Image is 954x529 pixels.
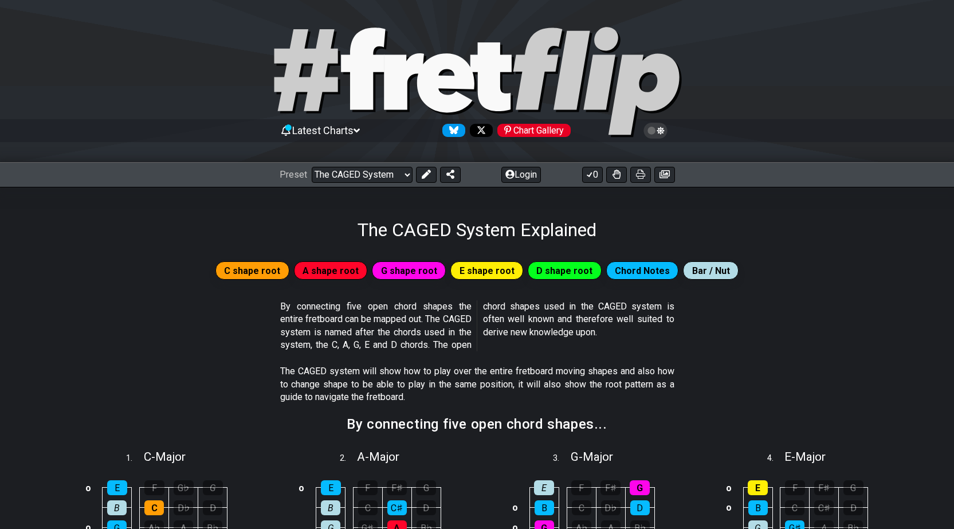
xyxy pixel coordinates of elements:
[630,500,650,515] div: D
[748,500,768,515] div: B
[843,500,863,515] div: D
[767,452,784,465] span: 4 .
[582,167,603,183] button: 0
[785,480,805,495] div: F
[843,480,863,495] div: G
[416,480,436,495] div: G
[174,500,193,515] div: D♭
[312,167,413,183] select: Preset
[630,167,651,183] button: Print
[553,452,570,465] span: 3 .
[107,500,127,515] div: B
[572,500,591,515] div: C
[381,262,437,279] span: G shape root
[358,480,378,495] div: F
[692,262,730,279] span: Bar / Nut
[357,450,399,464] span: A - Major
[465,124,493,137] a: Follow #fretflip at X
[203,480,223,495] div: G
[303,262,359,279] span: A shape root
[292,124,354,136] span: Latest Charts
[814,500,834,515] div: C♯
[107,480,127,495] div: E
[649,126,662,136] span: Toggle light / dark theme
[497,124,571,137] div: Chart Gallery
[203,500,222,515] div: D
[295,478,308,498] td: o
[347,418,607,430] h2: By connecting five open chord shapes...
[722,478,736,498] td: o
[535,500,554,515] div: B
[280,169,307,180] span: Preset
[280,365,674,403] p: The CAGED system will show how to play over the entire fretboard moving shapes and also how to ch...
[387,480,407,495] div: F♯
[358,219,596,241] h1: The CAGED System Explained
[606,167,627,183] button: Toggle Dexterity for all fretkits
[571,450,613,464] span: G - Major
[536,262,592,279] span: D shape root
[438,124,465,137] a: Follow #fretflip at Bluesky
[508,497,522,518] td: o
[534,480,554,495] div: E
[144,480,164,495] div: F
[501,167,541,183] button: Login
[615,262,670,279] span: Chord Notes
[440,167,461,183] button: Share Preset
[600,480,621,495] div: F♯
[224,262,280,279] span: C shape root
[571,480,591,495] div: F
[321,480,341,495] div: E
[174,480,194,495] div: G♭
[280,300,674,352] p: By connecting five open chord shapes the entire fretboard can be mapped out. The CAGED system is ...
[493,124,571,137] a: #fretflip at Pinterest
[460,262,515,279] span: E shape root
[784,450,826,464] span: E - Major
[358,500,378,515] div: C
[785,500,804,515] div: C
[630,480,650,495] div: G
[814,480,834,495] div: F♯
[654,167,675,183] button: Create image
[321,500,340,515] div: B
[748,480,768,495] div: E
[144,500,164,515] div: C
[144,450,186,464] span: C - Major
[126,452,143,465] span: 1 .
[601,500,621,515] div: D♭
[387,500,407,515] div: C♯
[417,500,436,515] div: D
[81,478,95,498] td: o
[416,167,437,183] button: Edit Preset
[340,452,357,465] span: 2 .
[722,497,736,518] td: o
